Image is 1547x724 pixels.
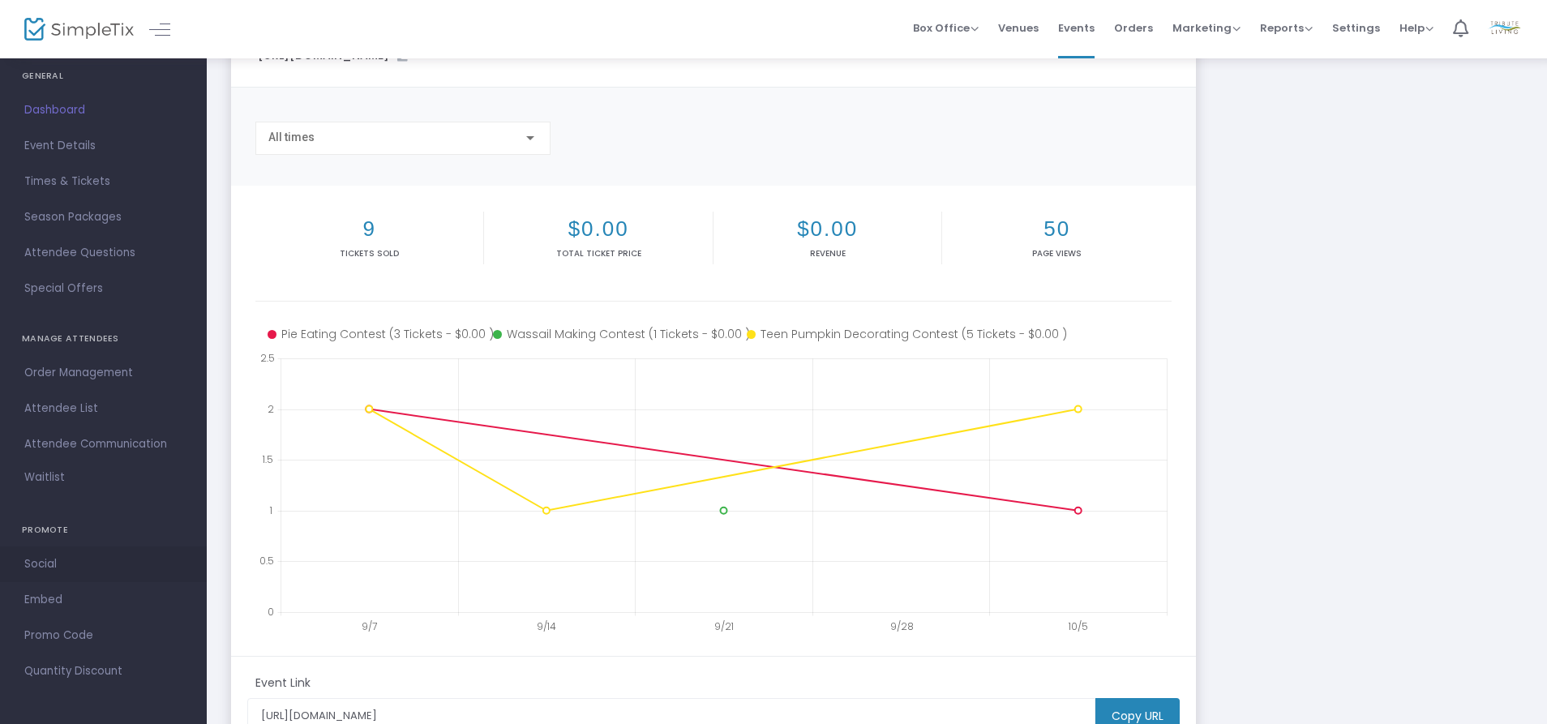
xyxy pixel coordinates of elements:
span: Quantity Discount [24,661,182,682]
span: Attendee List [24,398,182,419]
span: Times & Tickets [24,171,182,192]
span: Dashboard [24,100,182,121]
span: All times [268,131,315,144]
text: 1 [269,503,272,516]
text: 10/5 [1068,619,1088,633]
span: Venues [998,7,1039,49]
span: Embed [24,589,182,610]
text: 1.5 [262,452,273,466]
span: Order Management [24,362,182,383]
p: Revenue [717,247,938,259]
text: 0.5 [259,554,274,568]
span: Reports [1260,20,1313,36]
m-panel-subtitle: Event Link [255,675,311,692]
span: Attendee Questions [24,242,182,263]
h4: MANAGE ATTENDEES [22,323,185,355]
span: Waitlist [24,469,65,486]
span: Event Details [24,135,182,156]
text: 9/14 [537,619,556,633]
text: 9/21 [714,619,734,633]
p: Page Views [945,247,1168,259]
h2: 50 [945,216,1168,242]
text: 9/28 [890,619,914,633]
p: Tickets sold [259,247,480,259]
p: Total Ticket Price [487,247,709,259]
span: Events [1058,7,1095,49]
h2: $0.00 [717,216,938,242]
text: 2 [268,401,274,415]
h4: PROMOTE [22,514,185,546]
span: Attendee Communication [24,434,182,455]
span: Box Office [913,20,979,36]
span: Promo Code [24,625,182,646]
text: 2.5 [260,351,275,365]
text: 9/7 [362,619,377,633]
span: Special Offers [24,278,182,299]
h4: GENERAL [22,60,185,92]
span: Social [24,554,182,575]
span: Help [1399,20,1433,36]
span: Settings [1332,7,1380,49]
span: Season Packages [24,207,182,228]
span: Marketing [1172,20,1241,36]
h2: $0.00 [487,216,709,242]
text: 0 [268,605,274,619]
span: Orders [1114,7,1153,49]
h2: 9 [259,216,480,242]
